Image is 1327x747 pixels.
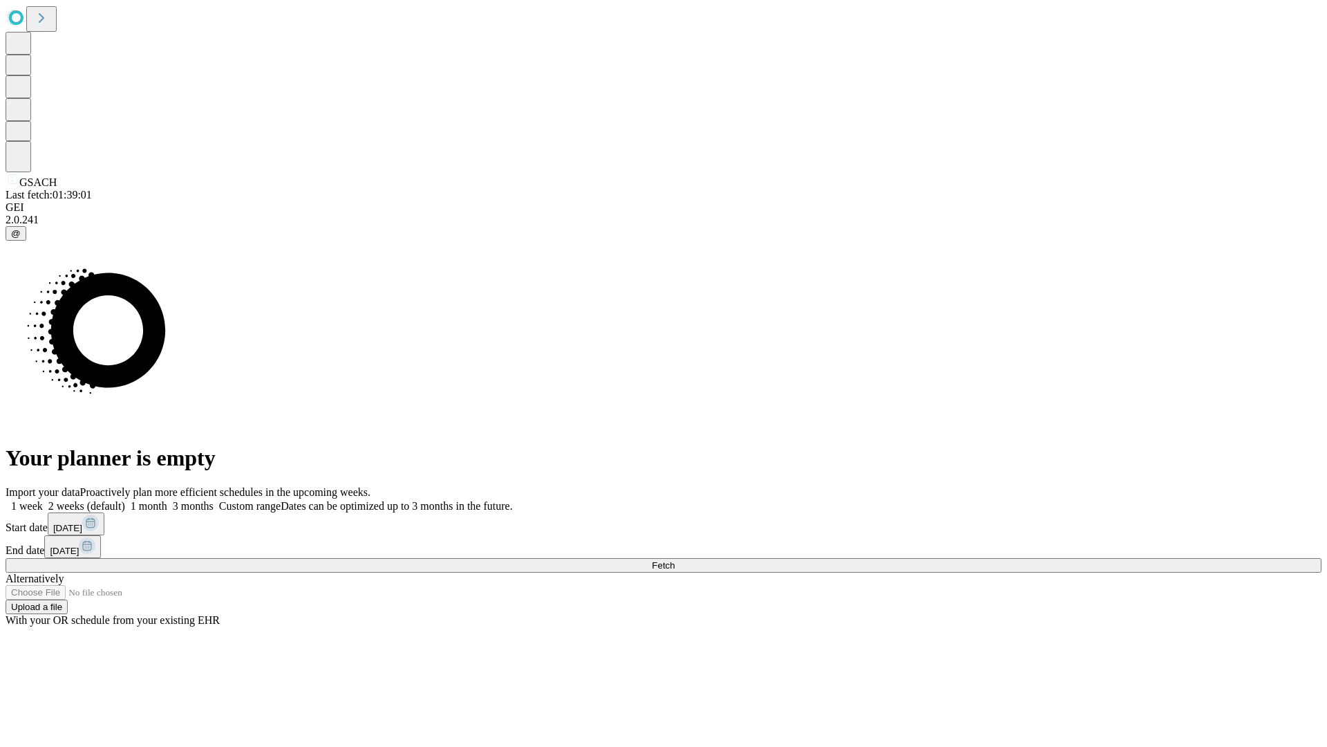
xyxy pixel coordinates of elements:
[53,523,82,533] span: [DATE]
[281,500,512,512] span: Dates can be optimized up to 3 months in the future.
[6,189,92,201] span: Last fetch: 01:39:01
[6,573,64,584] span: Alternatively
[6,226,26,241] button: @
[48,500,125,512] span: 2 weeks (default)
[6,445,1321,471] h1: Your planner is empty
[131,500,167,512] span: 1 month
[6,600,68,614] button: Upload a file
[652,560,675,571] span: Fetch
[50,546,79,556] span: [DATE]
[6,614,220,626] span: With your OR schedule from your existing EHR
[19,176,57,188] span: GSACH
[44,535,101,558] button: [DATE]
[6,513,1321,535] div: Start date
[6,201,1321,214] div: GEI
[80,486,370,498] span: Proactively plan more efficient schedules in the upcoming weeks.
[11,500,43,512] span: 1 week
[48,513,104,535] button: [DATE]
[6,535,1321,558] div: End date
[219,500,281,512] span: Custom range
[6,558,1321,573] button: Fetch
[11,228,21,239] span: @
[6,214,1321,226] div: 2.0.241
[6,486,80,498] span: Import your data
[173,500,214,512] span: 3 months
